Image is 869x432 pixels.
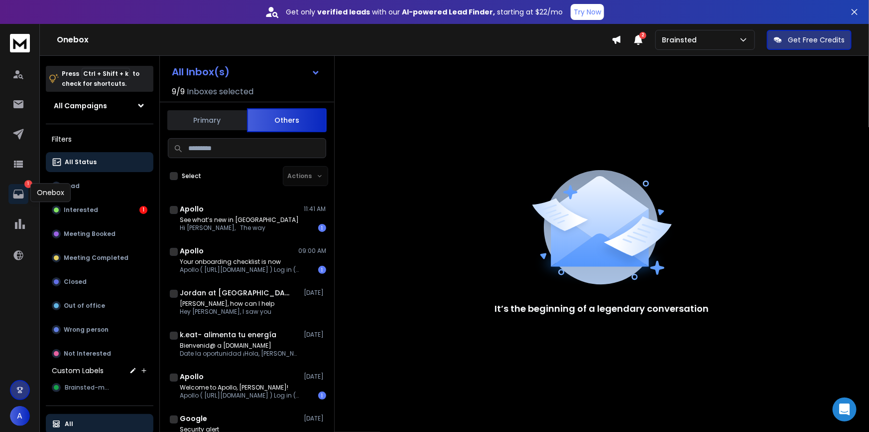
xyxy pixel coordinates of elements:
span: Brainsted-man [65,384,112,392]
button: All Inbox(s) [164,62,328,82]
p: [DATE] [304,415,326,423]
button: Out of office [46,296,153,316]
p: Get Free Credits [788,35,845,45]
p: Lead [64,182,80,190]
button: Closed [46,272,153,292]
p: Try Now [574,7,601,17]
p: All [65,420,73,428]
p: [DATE] [304,331,326,339]
button: Meeting Completed [46,248,153,268]
h1: Apollo [180,246,204,256]
p: Apollo ( [URL][DOMAIN_NAME] ) Log in ( [URL][DOMAIN_NAME] ) [180,266,299,274]
div: Onebox [30,183,71,202]
img: logo [10,34,30,52]
h1: Onebox [57,34,612,46]
p: Interested [64,206,98,214]
div: 1 [318,266,326,274]
h1: Apollo [180,372,204,382]
strong: AI-powered Lead Finder, [402,7,495,17]
strong: verified leads [317,7,370,17]
p: 11:41 AM [304,205,326,213]
div: Open Intercom Messenger [833,398,857,422]
p: Date la oportunidad ¡Hola, [PERSON_NAME]! [180,350,299,358]
p: Meeting Completed [64,254,128,262]
button: Not Interested [46,344,153,364]
button: All Campaigns [46,96,153,116]
button: Meeting Booked [46,224,153,244]
p: [DATE] [304,373,326,381]
p: Bienvenid@ a [DOMAIN_NAME] [180,342,299,350]
h3: Custom Labels [52,366,104,376]
a: 1 [8,184,28,204]
p: Wrong person [64,326,109,334]
h1: Jordan at [GEOGRAPHIC_DATA] [180,288,289,298]
button: Get Free Credits [767,30,852,50]
div: 1 [318,392,326,400]
p: Press to check for shortcuts. [62,69,139,89]
span: Ctrl + Shift + k [82,68,130,79]
button: Interested1 [46,200,153,220]
button: Others [247,108,327,132]
p: Brainsted [662,35,701,45]
button: Primary [167,109,247,131]
span: 2 [639,32,646,39]
p: Your onboarding checklist is now [180,258,299,266]
button: Brainsted-man [46,378,153,398]
div: 1 [139,206,147,214]
h3: Filters [46,132,153,146]
button: Wrong person [46,320,153,340]
p: 09:00 AM [298,247,326,255]
p: Apollo ( [URL][DOMAIN_NAME] ) Log in ( [URL][DOMAIN_NAME] ) [180,392,299,400]
p: Out of office [64,302,105,310]
span: 9 / 9 [172,86,185,98]
button: A [10,406,30,426]
p: It’s the beginning of a legendary conversation [495,302,709,316]
p: Get only with our starting at $22/mo [286,7,563,17]
h1: All Inbox(s) [172,67,230,77]
p: Not Interested [64,350,111,358]
p: Welcome to Apollo, [PERSON_NAME]! [180,384,299,392]
h1: All Campaigns [54,101,107,111]
label: Select [182,172,201,180]
p: [PERSON_NAME], how can I help [180,300,274,308]
p: Hi [PERSON_NAME], The way [180,224,299,232]
h3: Inboxes selected [187,86,253,98]
h1: Apollo [180,204,204,214]
p: Meeting Booked [64,230,116,238]
h1: k.eat- alimenta tu energía [180,330,276,340]
p: All Status [65,158,97,166]
div: 1 [318,224,326,232]
p: Closed [64,278,87,286]
p: See what’s new in [GEOGRAPHIC_DATA] [180,216,299,224]
p: [DATE] [304,289,326,297]
button: All Status [46,152,153,172]
h1: Google [180,414,207,424]
button: Lead [46,176,153,196]
button: Try Now [571,4,604,20]
p: Hey [PERSON_NAME], I saw you [180,308,274,316]
p: 1 [24,180,32,188]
